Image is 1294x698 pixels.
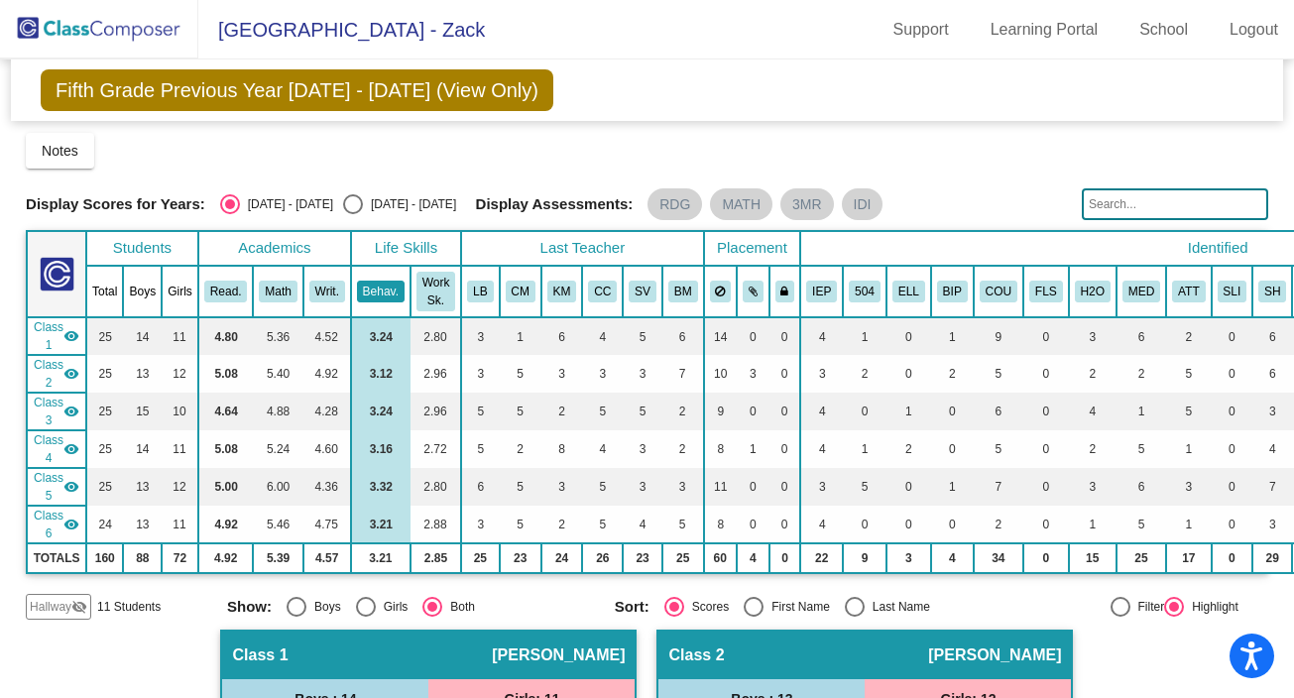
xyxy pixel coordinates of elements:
button: H2O [1075,281,1111,302]
mat-icon: visibility [63,366,79,382]
td: 6 [541,317,583,355]
td: 6 [461,468,499,506]
td: 1 [843,317,886,355]
td: 5.08 [198,430,254,468]
td: 25 [86,468,123,506]
td: 3 [461,317,499,355]
span: Fifth Grade Previous Year [DATE] - [DATE] (View Only) [41,69,553,111]
td: 3 [461,506,499,543]
th: Academics [198,231,351,266]
span: [GEOGRAPHIC_DATA] - Zack [198,14,485,46]
td: 1 [886,393,931,430]
td: 7 [974,468,1023,506]
td: 1 [931,468,974,506]
td: 11 [162,430,198,468]
td: 2 [541,506,583,543]
td: 5.00 [198,468,254,506]
button: CC [588,281,617,302]
td: 5 [461,393,499,430]
th: H2O Referral [1069,266,1117,317]
button: FLS [1029,281,1063,302]
td: 0 [1023,393,1069,430]
td: 4 [800,506,843,543]
td: 5 [974,430,1023,468]
td: 4.88 [253,393,302,430]
th: Placement [704,231,801,266]
td: 0 [737,393,769,430]
td: 5 [1117,506,1166,543]
td: 4 [800,430,843,468]
button: IEP [806,281,837,302]
div: Last Name [865,598,930,616]
td: 25 [86,355,123,393]
td: 4.28 [303,393,351,430]
span: Class 3 [34,394,63,429]
td: 25 [86,430,123,468]
td: 5 [623,393,662,430]
td: 2.80 [411,317,461,355]
td: 0 [886,506,931,543]
td: 2 [541,393,583,430]
td: 3 [582,355,623,393]
button: Behav. [357,281,405,302]
td: 3 [886,543,931,573]
th: Karen Mazur [541,266,583,317]
td: 8 [704,430,738,468]
th: Individualized Education Plan [800,266,843,317]
td: 5.08 [198,355,254,393]
td: 4.64 [198,393,254,430]
mat-icon: visibility [63,404,79,419]
td: 5 [1166,355,1211,393]
td: 60 [704,543,738,573]
td: 9 [974,317,1023,355]
div: [DATE] - [DATE] [363,195,456,213]
input: Search... [1082,188,1268,220]
td: 10 [704,355,738,393]
td: 15 [123,393,162,430]
td: 14 [123,317,162,355]
td: 160 [86,543,123,573]
button: BIP [937,281,968,302]
td: 0 [886,355,931,393]
td: 0 [1023,468,1069,506]
td: 3 [623,355,662,393]
td: 1 [1117,393,1166,430]
td: 6 [662,317,704,355]
td: Zack Korienek - No Class Name [27,506,86,543]
th: Behavior Intervention Plan [931,266,974,317]
td: 5 [500,506,541,543]
td: 2 [1069,430,1117,468]
button: SLI [1218,281,1247,302]
td: Brenda Massie - No Class Name [27,317,86,355]
th: Keep away students [704,266,738,317]
td: 4.92 [198,543,254,573]
th: Medical Needs (i.e., meds, bathroom, severe allergies, medical diagnosis) [1117,266,1166,317]
td: 0 [769,355,801,393]
td: 0 [1212,543,1253,573]
td: 24 [86,506,123,543]
a: Support [878,14,965,46]
div: Scores [684,598,729,616]
td: 25 [461,543,499,573]
td: 5 [500,393,541,430]
td: 2 [662,430,704,468]
td: 4 [931,543,974,573]
td: Sara Roesler - No Class Name [27,355,86,393]
td: 3 [800,468,843,506]
td: 0 [1212,355,1253,393]
td: 26 [582,543,623,573]
button: COU [980,281,1017,302]
td: Hjordis Rivet - No Class Name [27,468,86,506]
th: Sten Vaara [623,266,662,317]
td: 4.92 [303,355,351,393]
th: Speech and Language Impairment [1212,266,1253,317]
td: 5 [1117,430,1166,468]
a: Logout [1214,14,1294,46]
td: 5 [582,468,623,506]
td: 0 [931,430,974,468]
td: 4.52 [303,317,351,355]
button: CM [506,281,535,302]
td: 6 [1252,355,1292,393]
td: 14 [704,317,738,355]
td: 13 [123,506,162,543]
